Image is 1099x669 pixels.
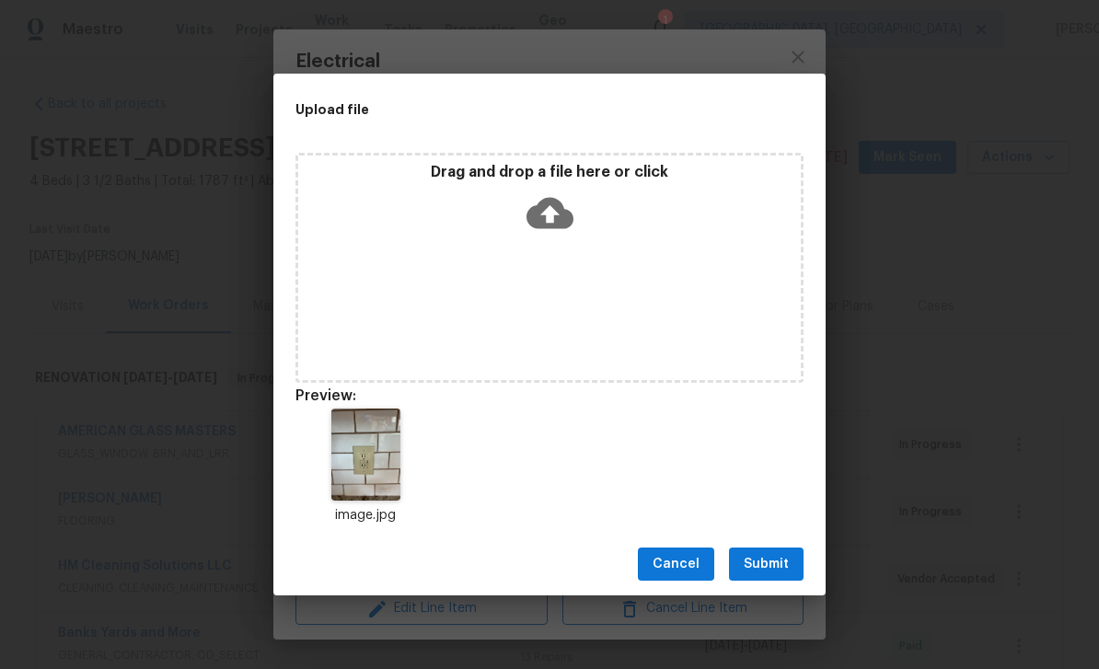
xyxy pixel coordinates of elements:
[298,163,801,182] p: Drag and drop a file here or click
[638,548,714,582] button: Cancel
[295,506,435,525] p: image.jpg
[729,548,804,582] button: Submit
[331,409,400,501] img: 9k=
[653,553,700,576] span: Cancel
[744,553,789,576] span: Submit
[295,99,721,120] h2: Upload file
